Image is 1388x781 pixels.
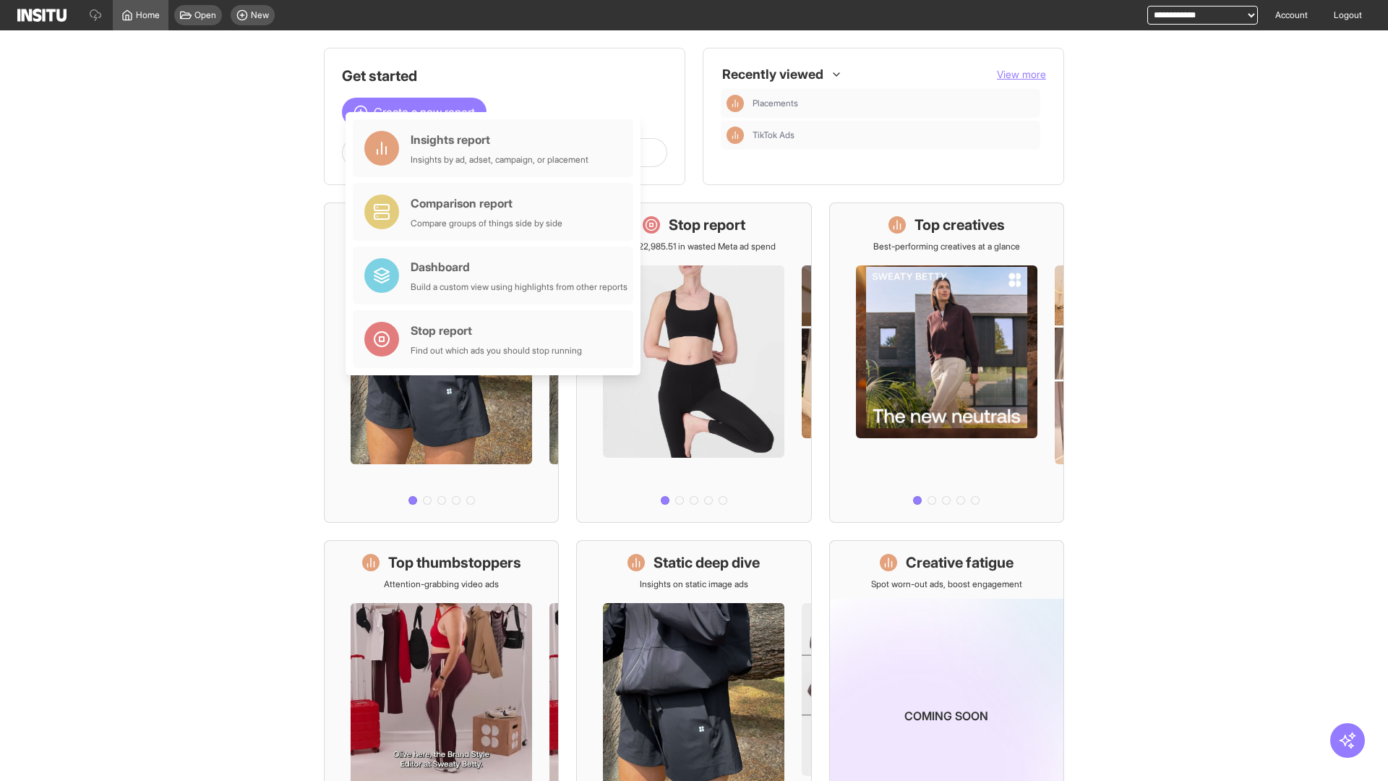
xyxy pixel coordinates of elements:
[727,95,744,112] div: Insights
[654,552,760,573] h1: Static deep dive
[342,66,667,86] h1: Get started
[136,9,160,21] span: Home
[997,67,1046,82] button: View more
[411,345,582,357] div: Find out which ads you should stop running
[997,68,1046,80] span: View more
[374,103,475,121] span: Create a new report
[388,552,521,573] h1: Top thumbstoppers
[384,579,499,590] p: Attention-grabbing video ads
[411,195,562,212] div: Comparison report
[727,127,744,144] div: Insights
[251,9,269,21] span: New
[914,215,1005,235] h1: Top creatives
[753,129,1034,141] span: TikTok Ads
[873,241,1020,252] p: Best-performing creatives at a glance
[612,241,776,252] p: Save £22,985.51 in wasted Meta ad spend
[829,202,1064,523] a: Top creativesBest-performing creatives at a glance
[411,322,582,339] div: Stop report
[753,98,1034,109] span: Placements
[753,129,794,141] span: TikTok Ads
[753,98,798,109] span: Placements
[669,215,745,235] h1: Stop report
[17,9,67,22] img: Logo
[576,202,811,523] a: Stop reportSave £22,985.51 in wasted Meta ad spend
[194,9,216,21] span: Open
[411,258,627,276] div: Dashboard
[640,579,748,590] p: Insights on static image ads
[411,218,562,229] div: Compare groups of things side by side
[411,131,588,148] div: Insights report
[324,202,559,523] a: What's live nowSee all active ads instantly
[411,154,588,166] div: Insights by ad, adset, campaign, or placement
[342,98,487,127] button: Create a new report
[411,281,627,293] div: Build a custom view using highlights from other reports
